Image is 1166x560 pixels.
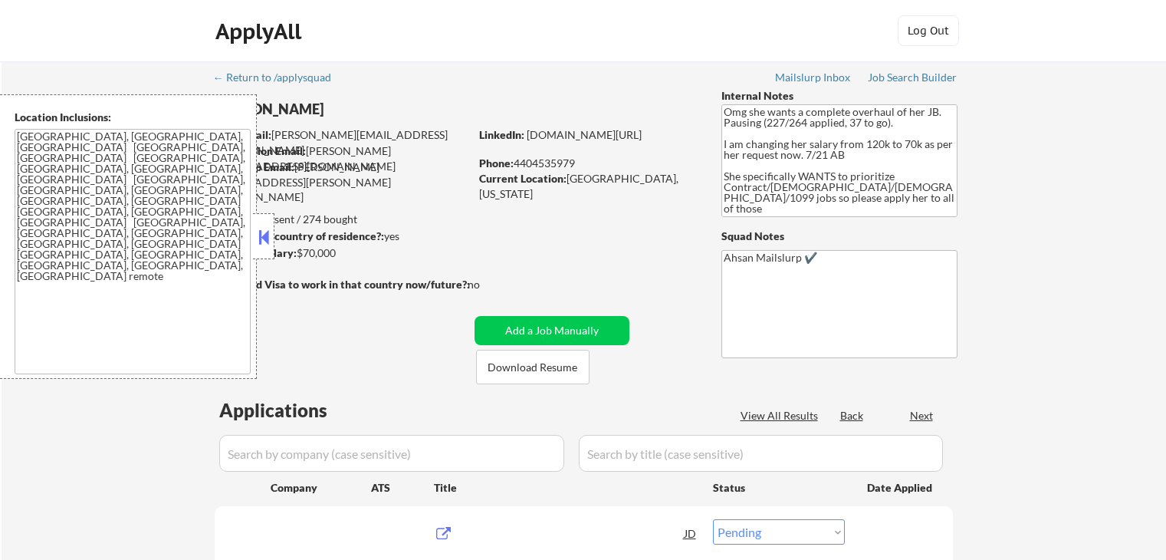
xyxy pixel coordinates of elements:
[434,480,698,496] div: Title
[15,110,251,125] div: Location Inclusions:
[468,277,511,292] div: no
[213,71,346,87] a: ← Return to /applysquad
[271,480,371,496] div: Company
[840,408,865,423] div: Back
[721,229,957,244] div: Squad Notes
[214,229,384,242] strong: Can work in country of residence?:
[214,229,465,244] div: yes
[371,480,434,496] div: ATS
[479,172,567,185] strong: Current Location:
[214,245,469,261] div: $70,000
[479,171,696,201] div: [GEOGRAPHIC_DATA], [US_STATE]
[215,143,469,173] div: [PERSON_NAME][EMAIL_ADDRESS][DOMAIN_NAME]
[215,100,530,119] div: [PERSON_NAME]
[775,72,852,83] div: Mailslurp Inbox
[213,72,346,83] div: ← Return to /applysquad
[579,435,943,472] input: Search by title (case sensitive)
[215,160,469,205] div: [PERSON_NAME][EMAIL_ADDRESS][PERSON_NAME][DOMAIN_NAME]
[527,128,642,141] a: [DOMAIN_NAME][URL]
[910,408,934,423] div: Next
[713,473,845,501] div: Status
[775,71,852,87] a: Mailslurp Inbox
[219,401,371,420] div: Applications
[741,408,823,423] div: View All Results
[215,278,470,291] strong: Will need Visa to work in that country now/future?:
[868,71,957,87] a: Job Search Builder
[476,350,590,384] button: Download Resume
[683,519,698,547] div: JD
[479,128,524,141] strong: LinkedIn:
[721,88,957,104] div: Internal Notes
[867,480,934,496] div: Date Applied
[475,316,629,345] button: Add a Job Manually
[868,72,957,83] div: Job Search Builder
[215,18,306,44] div: ApplyAll
[898,15,959,46] button: Log Out
[479,156,514,170] strong: Phone:
[215,127,469,157] div: [PERSON_NAME][EMAIL_ADDRESS][DOMAIN_NAME]
[479,156,696,171] div: 4404535979
[214,212,469,227] div: 237 sent / 274 bought
[219,435,564,472] input: Search by company (case sensitive)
